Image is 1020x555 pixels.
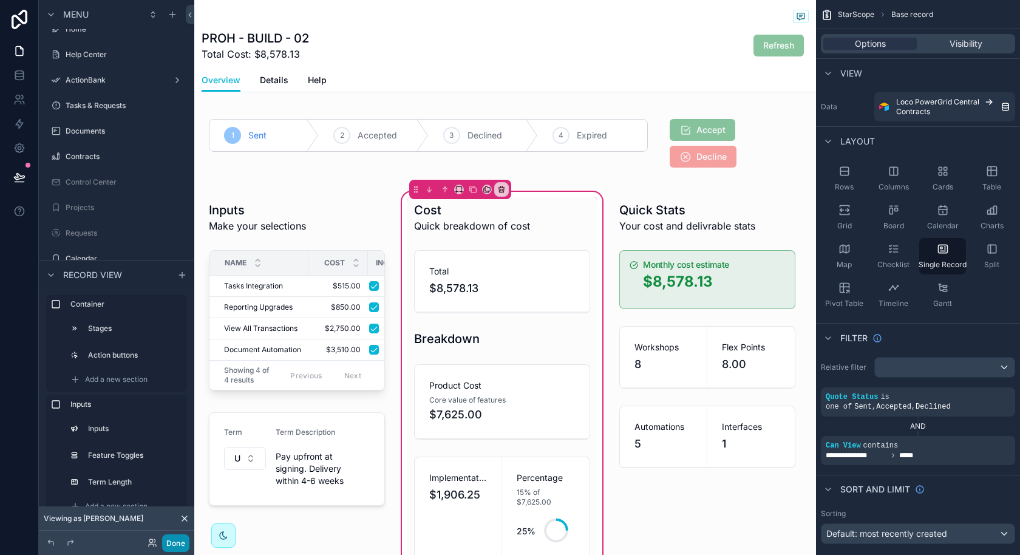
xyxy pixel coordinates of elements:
span: Options [855,38,886,50]
span: Calendar [927,221,959,231]
a: Loco PowerGrid CentralContracts [874,92,1015,121]
span: Grid [837,221,852,231]
button: Pivot Table [821,277,868,313]
span: StarScope [838,10,874,19]
label: Calendar [66,254,185,264]
span: Record view [63,269,122,281]
a: Contracts [46,147,187,166]
span: Pivot Table [825,299,863,308]
button: Rows [821,160,868,197]
a: Requests [46,223,187,243]
span: Map [837,260,852,270]
label: Action buttons [88,350,180,360]
span: Single Record [919,260,967,270]
span: Split [984,260,999,270]
span: Menu [63,9,89,21]
button: Split [968,238,1015,274]
span: Columns [879,182,909,192]
label: Tasks & Requests [66,101,185,111]
button: Default: most recently created [821,523,1015,544]
label: Help Center [66,50,185,60]
span: Sent Accepted Declined [854,403,950,411]
span: Help [308,74,327,86]
button: Cards [919,160,966,197]
button: Map [821,238,868,274]
span: Details [260,74,288,86]
a: Help Center [46,45,187,64]
label: Feature Toggles [88,451,180,460]
label: Contracts [66,152,185,162]
h1: PROH - BUILD - 02 [202,30,309,47]
span: Checklist [877,260,909,270]
span: Add a new section [85,502,148,511]
label: Relative filter [821,363,869,372]
span: , [872,403,876,411]
a: Details [260,69,288,94]
div: scrollable content [39,289,194,511]
button: Grid [821,199,868,236]
a: Home [46,19,187,39]
span: Total Cost: $8,578.13 [202,47,309,61]
span: Visibility [950,38,982,50]
span: Base record [891,10,933,19]
span: Board [883,221,904,231]
span: Timeline [879,299,908,308]
label: Documents [66,126,185,136]
span: Rows [835,182,854,192]
label: Inputs [88,424,180,434]
label: ActionBank [66,75,168,85]
img: Airtable Logo [879,102,889,112]
label: Sorting [821,509,846,519]
span: Filter [840,332,868,344]
label: Stages [88,324,180,333]
a: ActionBank [46,70,187,90]
span: Sort And Limit [840,483,910,495]
span: Charts [981,221,1004,231]
label: Control Center [66,177,185,187]
a: Documents [46,121,187,141]
span: Overview [202,74,240,86]
span: View [840,67,862,80]
button: Done [162,534,189,552]
span: , [911,403,916,411]
button: Single Record [919,238,966,274]
button: Columns [870,160,917,197]
a: Control Center [46,172,187,192]
span: Quote Status [826,393,878,401]
div: AND [821,421,1015,431]
span: Contracts [896,107,930,117]
span: Gantt [933,299,952,308]
button: Timeline [870,277,917,313]
a: Help [308,69,327,94]
button: Charts [968,199,1015,236]
button: Board [870,199,917,236]
label: Term Length [88,477,180,487]
label: Requests [66,228,185,238]
label: Home [66,24,185,34]
label: Container [70,299,182,309]
a: Tasks & Requests [46,96,187,115]
label: Projects [66,203,185,213]
button: Gantt [919,277,966,313]
span: Viewing as [PERSON_NAME] [44,514,143,523]
span: Loco PowerGrid Central [896,97,979,107]
a: Calendar [46,249,187,268]
span: Can View [826,441,861,450]
span: Add a new section [85,375,148,384]
a: Projects [46,198,187,217]
button: Checklist [870,238,917,274]
button: Table [968,160,1015,197]
a: Overview [202,69,240,92]
label: Inputs [70,400,182,409]
label: Data [821,102,869,112]
span: contains [863,441,899,450]
span: Table [982,182,1001,192]
span: Cards [933,182,953,192]
button: Calendar [919,199,966,236]
span: Default: most recently created [826,528,947,539]
span: Layout [840,135,875,148]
